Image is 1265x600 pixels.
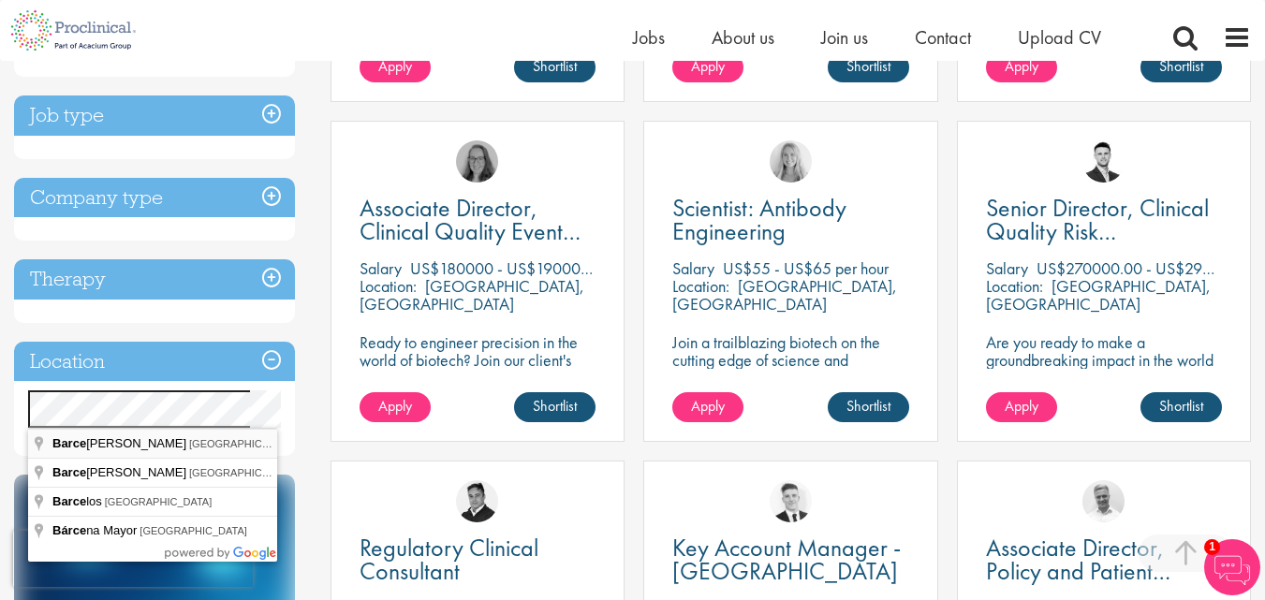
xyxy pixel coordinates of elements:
[915,25,971,50] a: Contact
[723,257,889,279] p: US$55 - US$65 per hour
[986,52,1057,82] a: Apply
[14,259,295,300] h3: Therapy
[1140,52,1222,82] a: Shortlist
[986,333,1222,422] p: Are you ready to make a groundbreaking impact in the world of biotechnology? Join a growing compa...
[672,52,743,82] a: Apply
[360,536,596,583] a: Regulatory Clinical Consultant
[672,532,901,587] span: Key Account Manager - [GEOGRAPHIC_DATA]
[360,257,402,279] span: Salary
[672,197,908,243] a: Scientist: Antibody Engineering
[189,467,297,478] span: [GEOGRAPHIC_DATA]
[986,275,1211,315] p: [GEOGRAPHIC_DATA], [GEOGRAPHIC_DATA]
[672,257,714,279] span: Salary
[52,436,189,450] span: [PERSON_NAME]
[410,257,661,279] p: US$180000 - US$190000 per annum
[105,496,213,507] span: [GEOGRAPHIC_DATA]
[52,494,86,508] span: Barce
[360,52,431,82] a: Apply
[986,197,1222,243] a: Senior Director, Clinical Quality Risk Management
[986,275,1043,297] span: Location:
[828,52,909,82] a: Shortlist
[514,52,596,82] a: Shortlist
[986,192,1209,271] span: Senior Director, Clinical Quality Risk Management
[986,536,1222,583] a: Associate Director, Policy and Patient Advocacy
[52,436,86,450] span: Barce
[770,140,812,183] img: Shannon Briggs
[52,523,140,537] span: na Mayor
[1005,396,1038,416] span: Apply
[672,192,846,247] span: Scientist: Antibody Engineering
[14,95,295,136] h3: Job type
[1082,480,1125,522] img: Joshua Bye
[672,392,743,422] a: Apply
[52,494,105,508] span: los
[828,392,909,422] a: Shortlist
[986,257,1028,279] span: Salary
[13,531,253,587] iframe: reCAPTCHA
[691,396,725,416] span: Apply
[378,56,412,76] span: Apply
[672,275,897,315] p: [GEOGRAPHIC_DATA], [GEOGRAPHIC_DATA]
[456,140,498,183] img: Ingrid Aymes
[770,480,812,522] img: Nicolas Daniel
[360,192,581,271] span: Associate Director, Clinical Quality Event Management (GCP)
[821,25,868,50] a: Join us
[378,396,412,416] span: Apply
[1005,56,1038,76] span: Apply
[672,275,729,297] span: Location:
[514,392,596,422] a: Shortlist
[1082,140,1125,183] img: Joshua Godden
[52,523,86,537] span: Bárce
[360,392,431,422] a: Apply
[986,392,1057,422] a: Apply
[360,275,584,315] p: [GEOGRAPHIC_DATA], [GEOGRAPHIC_DATA]
[360,333,596,440] p: Ready to engineer precision in the world of biotech? Join our client's cutting-edge team and play...
[712,25,774,50] a: About us
[672,333,908,404] p: Join a trailblazing biotech on the cutting edge of science and technology and make a change in th...
[360,197,596,243] a: Associate Director, Clinical Quality Event Management (GCP)
[456,480,498,522] img: Peter Duvall
[672,536,908,583] a: Key Account Manager - [GEOGRAPHIC_DATA]
[1018,25,1101,50] a: Upload CV
[633,25,665,50] a: Jobs
[1204,539,1260,595] img: Chatbot
[189,438,297,449] span: [GEOGRAPHIC_DATA]
[360,275,417,297] span: Location:
[691,56,725,76] span: Apply
[14,342,295,382] h3: Location
[1140,392,1222,422] a: Shortlist
[140,525,247,536] span: [GEOGRAPHIC_DATA]
[360,532,538,587] span: Regulatory Clinical Consultant
[52,465,86,479] span: Barce
[1204,539,1220,555] span: 1
[52,465,189,479] span: [PERSON_NAME]
[14,178,295,218] h3: Company type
